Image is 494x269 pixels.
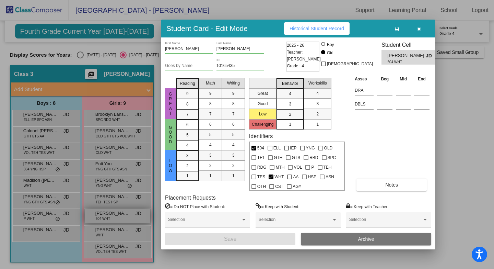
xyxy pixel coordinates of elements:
[311,163,314,171] span: P
[186,163,189,169] span: 2
[275,182,283,191] span: CST
[287,42,304,49] span: 2025 - 26
[275,163,284,171] span: MTH
[289,121,291,127] span: 1
[186,122,189,128] span: 6
[316,121,319,127] span: 1
[385,182,398,188] span: Notes
[327,42,334,48] div: Boy
[308,173,316,181] span: HSP
[257,144,264,152] span: 504
[293,182,301,191] span: AGY
[257,182,266,191] span: OTH
[282,80,298,87] span: Behavior
[256,203,299,210] label: = Keep with Student:
[327,50,333,56] div: Girl
[209,152,212,158] span: 3
[388,52,426,59] span: [PERSON_NAME]
[232,121,235,127] span: 6
[180,80,195,87] span: Reading
[289,111,291,117] span: 2
[394,75,412,83] th: Mid
[301,233,431,245] button: Archive
[186,101,189,107] span: 8
[186,111,189,117] span: 7
[165,233,295,245] button: Save
[293,173,298,181] span: AA
[209,111,212,117] span: 7
[284,22,350,35] button: Historical Student Record
[346,203,389,210] label: = Keep with Teacher:
[232,101,235,107] span: 8
[356,179,427,191] button: Notes
[232,142,235,148] span: 4
[167,158,174,173] span: Low
[257,173,265,181] span: TES
[381,42,441,48] h3: Student Cell
[209,162,212,169] span: 2
[232,173,235,179] span: 1
[209,90,212,97] span: 9
[186,132,189,138] span: 5
[355,85,374,96] input: assessment
[249,133,273,139] label: Identifiers
[287,49,321,63] span: Teacher: [PERSON_NAME]
[316,90,319,97] span: 4
[328,154,336,162] span: SPC
[209,142,212,148] span: 4
[287,63,304,69] span: Grade : 4
[167,92,174,116] span: Great
[209,132,212,138] span: 5
[274,173,284,181] span: WHT
[165,64,213,68] input: goes by name
[326,173,334,181] span: ASN
[353,75,375,83] th: Asses
[294,163,302,171] span: VOL
[412,75,431,83] th: End
[232,132,235,138] span: 5
[232,162,235,169] span: 2
[290,144,296,152] span: IEP
[209,121,212,127] span: 6
[165,194,216,201] label: Placement Requests
[388,59,421,65] span: 504 WHT
[186,142,189,148] span: 4
[324,144,333,152] span: OLD
[232,152,235,158] span: 3
[257,163,267,171] span: RDG
[309,154,318,162] span: RBD
[308,80,327,86] span: Workskills
[358,236,374,242] span: Archive
[257,154,264,162] span: TF1
[209,101,212,107] span: 8
[186,91,189,97] span: 9
[232,111,235,117] span: 7
[227,80,240,86] span: Writing
[209,173,212,179] span: 1
[216,64,264,68] input: Enter ID
[375,75,394,83] th: Beg
[186,153,189,159] span: 3
[289,91,291,97] span: 4
[324,163,332,171] span: TEH
[306,144,315,152] span: YNG
[426,52,435,59] span: JD
[355,99,374,109] input: assessment
[167,125,174,144] span: Good
[290,26,344,31] span: Historical Student Record
[206,80,215,86] span: Math
[289,101,291,107] span: 3
[273,144,281,152] span: ELL
[316,111,319,117] span: 2
[232,90,235,97] span: 9
[292,154,300,162] span: GTS
[224,236,236,242] span: Save
[327,60,373,68] span: [DEMOGRAPHIC_DATA]
[316,101,319,107] span: 3
[166,24,248,33] h3: Student Card - Edit Mode
[165,203,225,210] label: = Do NOT Place with Student:
[186,173,189,179] span: 1
[274,154,282,162] span: GTH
